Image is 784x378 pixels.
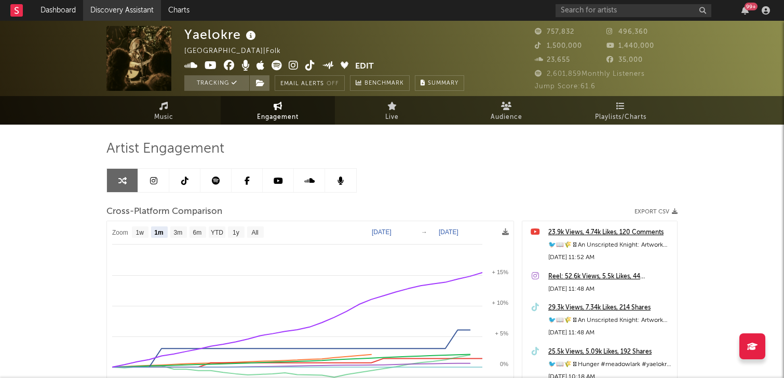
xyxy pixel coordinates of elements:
a: Live [335,96,449,125]
div: Yaelokre [184,26,259,43]
span: 23,655 [535,57,570,63]
div: [GEOGRAPHIC_DATA] | Folk [184,45,293,58]
input: Search for artists [556,4,711,17]
div: [DATE] 11:48 AM [548,283,672,295]
div: [DATE] 11:52 AM [548,251,672,264]
a: Playlists/Charts [563,96,678,125]
a: Audience [449,96,563,125]
text: 1y [233,229,239,236]
span: Playlists/Charts [595,111,646,124]
span: Artist Engagement [106,143,224,155]
a: Reel: 52.6k Views, 5.5k Likes, 44 Comments [548,271,672,283]
span: Summary [428,80,458,86]
button: Summary [415,75,464,91]
span: Cross-Platform Comparison [106,206,222,218]
text: + 5% [495,330,509,336]
a: Benchmark [350,75,410,91]
em: Off [327,81,339,87]
span: Jump Score: 61.6 [535,83,596,90]
span: Music [154,111,173,124]
button: Export CSV [634,209,678,215]
a: Engagement [221,96,335,125]
span: 1,500,000 [535,43,582,49]
a: Music [106,96,221,125]
text: + 10% [492,300,509,306]
text: Zoom [112,229,128,236]
div: [DATE] 11:48 AM [548,327,672,339]
div: 🐦📖🌾 𓆱 An Unscripted Knight: Artwork Timelapse #meadowlark #yaelokre #newmusic 🎟️ Tickets: [URL][D... [548,314,672,327]
span: 757,832 [535,29,574,35]
span: 35,000 [606,57,643,63]
text: [DATE] [372,228,391,236]
a: 23.9k Views, 4.74k Likes, 120 Comments [548,226,672,239]
span: 2,601,859 Monthly Listeners [535,71,645,77]
text: 0% [500,361,508,367]
text: + 15% [492,269,509,275]
button: Email AlertsOff [275,75,345,91]
button: Tracking [184,75,249,91]
div: 99 + [745,3,758,10]
div: 🐦📖🌾 𓆱 An Unscripted Knight: Artwork Timelapse #meadowlark #yaelokre [548,239,672,251]
span: Benchmark [364,77,404,90]
span: 496,360 [606,29,648,35]
span: Engagement [257,111,299,124]
span: Live [385,111,399,124]
text: YTD [211,229,223,236]
text: → [421,228,427,236]
a: 25.5k Views, 5.09k Likes, 192 Shares [548,346,672,358]
text: 6m [193,229,202,236]
div: 🐦📖🌾 𓆱 Hunger #meadowlark #yaelokre #newmusic [548,358,672,371]
text: [DATE] [439,228,458,236]
button: Edit [355,60,374,73]
span: 1,440,000 [606,43,654,49]
a: 29.3k Views, 7.34k Likes, 214 Shares [548,302,672,314]
text: 1m [154,229,163,236]
text: All [251,229,258,236]
text: 3m [174,229,183,236]
button: 99+ [741,6,749,15]
text: 1w [136,229,144,236]
span: Audience [491,111,522,124]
